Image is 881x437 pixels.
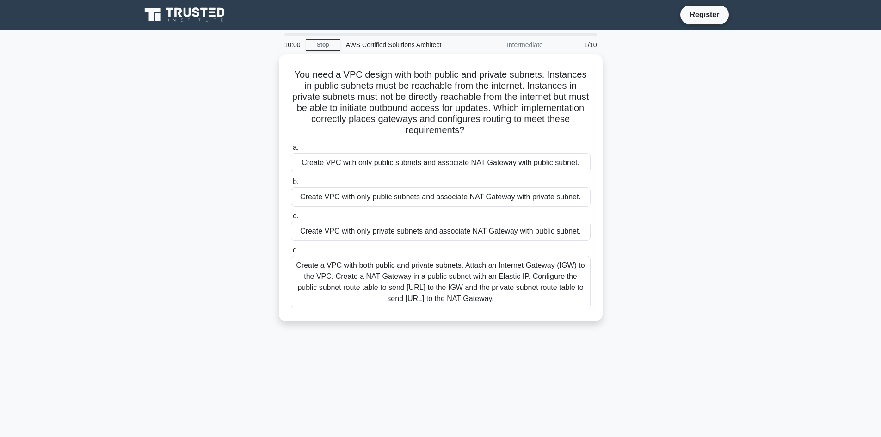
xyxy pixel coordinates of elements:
div: Create VPC with only private subnets and associate NAT Gateway with public subnet. [291,222,591,241]
div: 1/10 [548,36,603,54]
span: a. [293,143,299,151]
a: Register [684,9,725,20]
div: AWS Certified Solutions Architect [340,36,468,54]
h5: You need a VPC design with both public and private subnets. Instances in public subnets must be r... [290,69,591,136]
div: Create VPC with only public subnets and associate NAT Gateway with public subnet. [291,153,591,172]
div: Intermediate [468,36,548,54]
a: Stop [306,39,340,51]
span: b. [293,178,299,185]
div: 10:00 [279,36,306,54]
span: c. [293,212,298,220]
div: Create VPC with only public subnets and associate NAT Gateway with private subnet. [291,187,591,207]
div: Create a VPC with both public and private subnets. Attach an Internet Gateway (IGW) to the VPC. C... [291,256,591,308]
span: d. [293,246,299,254]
